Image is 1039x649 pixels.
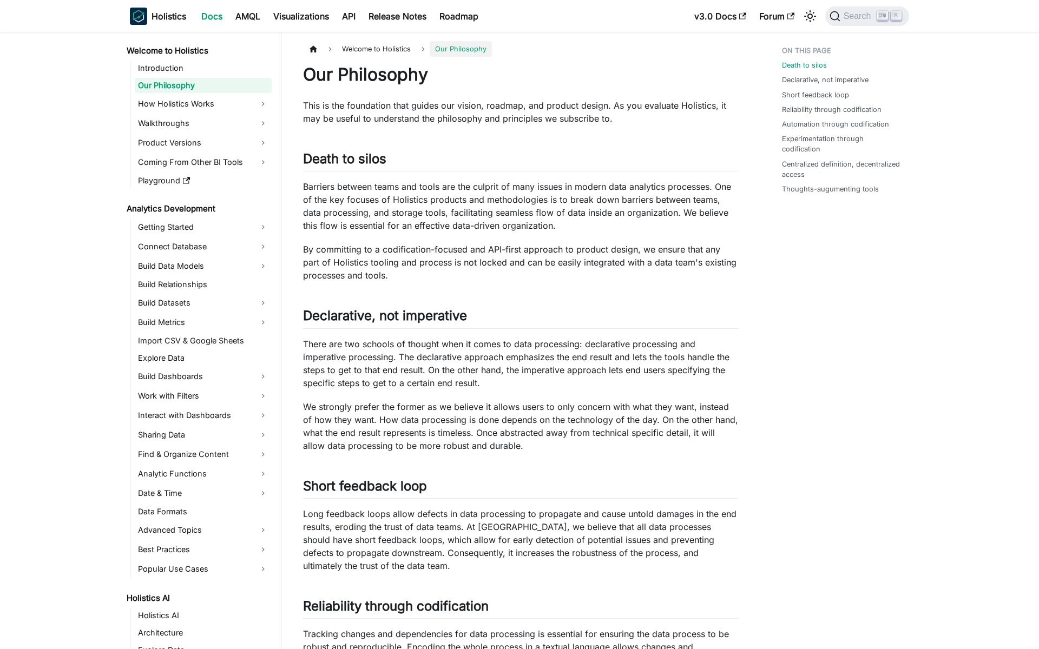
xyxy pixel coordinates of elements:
[303,151,739,171] h2: Death to silos
[123,43,272,58] a: Welcome to Holistics
[135,465,272,482] a: Analytic Functions
[362,8,433,25] a: Release Notes
[135,294,272,312] a: Build Datasets
[135,485,272,502] a: Date & Time
[801,8,819,25] button: Switch between dark and light mode (currently light mode)
[152,10,186,23] b: Holistics
[303,243,739,282] p: By committing to a codification-focused and API-first approach to product design, we ensure that ...
[135,541,272,558] a: Best Practices
[135,407,272,424] a: Interact with Dashboards
[303,598,739,619] h2: Reliability through codification
[135,521,272,539] a: Advanced Topics
[135,78,272,93] a: Our Philosophy
[267,8,336,25] a: Visualizations
[840,11,878,21] span: Search
[195,8,229,25] a: Docs
[303,400,739,452] p: We strongly prefer the former as we believe it allows users to only concern with what they want, ...
[135,350,272,366] a: Explore Data
[135,257,272,275] a: Build Data Models
[130,8,147,25] img: Holistics
[123,591,272,606] a: Holistics AI
[135,387,272,405] a: Work with Filters
[135,277,272,292] a: Build Relationships
[135,61,272,76] a: Introduction
[336,8,362,25] a: API
[135,95,272,112] a: How Holistics Works
[688,8,753,25] a: v3.0 Docs
[135,333,272,348] a: Import CSV & Google Sheets
[782,90,849,100] a: Short feedback loop
[135,504,272,519] a: Data Formats
[430,41,492,57] span: Our Philosophy
[135,560,272,578] a: Popular Use Cases
[135,314,272,331] a: Build Metrics
[782,159,903,180] a: Centralized definition, decentralized access
[303,41,324,57] a: Home page
[782,60,827,70] a: Death to silos
[135,625,272,640] a: Architecture
[135,238,272,255] a: Connect Database
[135,218,272,236] a: Getting Started
[135,154,272,171] a: Coming From Other BI Tools
[135,134,272,151] a: Product Versions
[135,446,272,463] a: Find & Organize Content
[135,426,272,443] a: Sharing Data
[135,368,272,385] a: Build Dashboards
[123,201,272,216] a: Analytics Development
[337,41,416,57] span: Welcome to Holistics
[303,507,739,572] p: Long feedback loops allow defects in data processing to propagate and cause untold damages in the...
[135,173,272,188] a: Playground
[119,32,281,649] nav: Docs sidebar
[782,184,879,194] a: Thoughts-augumenting tools
[135,115,272,132] a: Walkthroughs
[303,180,739,232] p: Barriers between teams and tools are the culprit of many issues in modern data analytics processe...
[825,6,909,26] button: Search (Ctrl+K)
[303,337,739,389] p: There are two schools of thought when it comes to data processing: declarative processing and imp...
[782,134,903,154] a: Experimentation through codification
[433,8,485,25] a: Roadmap
[782,75,869,85] a: Declarative, not imperative
[303,308,739,328] h2: Declarative, not imperative
[753,8,801,25] a: Forum
[229,8,267,25] a: AMQL
[891,11,902,21] kbd: K
[303,478,739,499] h2: Short feedback loop
[303,99,739,125] p: This is the foundation that guides our vision, roadmap, and product design. As you evaluate Holis...
[303,64,739,85] h1: Our Philosophy
[782,119,889,129] a: Automation through codification
[782,104,882,115] a: Reliability through codification
[135,608,272,623] a: Holistics AI
[130,8,186,25] a: HolisticsHolistics
[303,41,739,57] nav: Breadcrumbs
